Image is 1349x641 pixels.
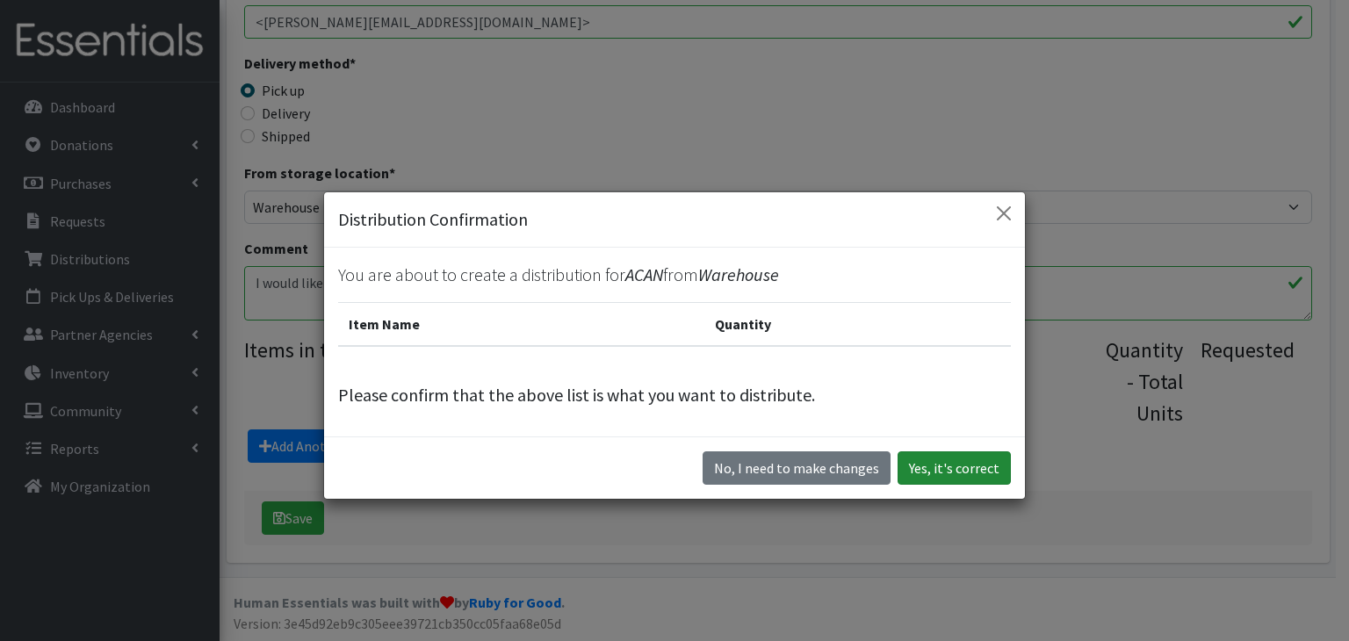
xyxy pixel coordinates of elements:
[338,302,704,346] th: Item Name
[898,451,1011,485] button: Yes, it's correct
[625,263,663,285] span: ACAN
[703,451,891,485] button: No I need to make changes
[338,262,1011,288] p: You are about to create a distribution for from
[704,302,1011,346] th: Quantity
[698,263,779,285] span: Warehouse
[990,199,1018,227] button: Close
[338,382,1011,408] p: Please confirm that the above list is what you want to distribute.
[338,206,528,233] h5: Distribution Confirmation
